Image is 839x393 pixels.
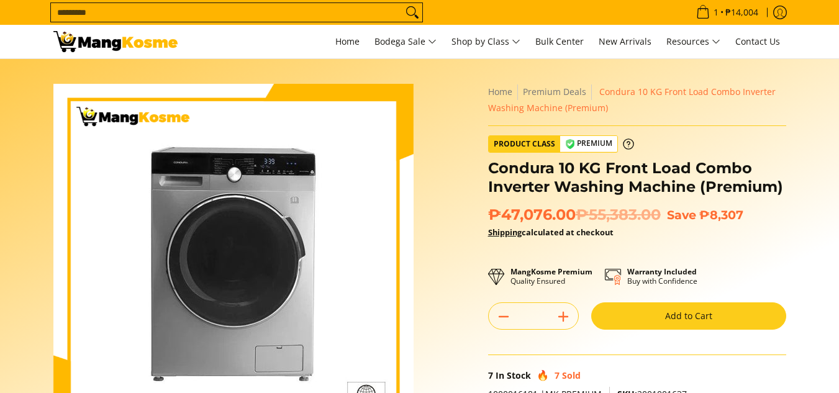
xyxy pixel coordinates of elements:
[53,31,178,52] img: Condura 10KG Inverter Washing Machine (Premium) l Mang Kosme
[451,34,520,50] span: Shop by Class
[529,25,590,58] a: Bulk Center
[627,267,697,286] p: Buy with Confidence
[488,227,522,238] a: Shipping
[627,266,697,277] strong: Warranty Included
[335,35,360,47] span: Home
[562,369,581,381] span: Sold
[488,227,614,238] strong: calculated at checkout
[699,207,743,222] span: ₱8,307
[729,25,786,58] a: Contact Us
[329,25,366,58] a: Home
[489,136,560,152] span: Product Class
[712,8,720,17] span: 1
[666,34,720,50] span: Resources
[735,35,780,47] span: Contact Us
[660,25,727,58] a: Resources
[510,266,592,277] strong: MangKosme Premium
[488,135,634,153] a: Product Class Premium
[555,369,560,381] span: 7
[692,6,762,19] span: •
[489,307,519,327] button: Subtract
[723,8,760,17] span: ₱14,004
[445,25,527,58] a: Shop by Class
[510,267,592,286] p: Quality Ensured
[402,3,422,22] button: Search
[667,207,696,222] span: Save
[565,139,575,149] img: premium-badge-icon.webp
[576,206,661,224] del: ₱55,383.00
[592,25,658,58] a: New Arrivals
[496,369,531,381] span: In Stock
[368,25,443,58] a: Bodega Sale
[548,307,578,327] button: Add
[488,159,786,196] h1: Condura 10 KG Front Load Combo Inverter Washing Machine (Premium)
[535,35,584,47] span: Bulk Center
[488,86,776,114] span: Condura 10 KG Front Load Combo Inverter Washing Machine (Premium)
[488,86,512,97] a: Home
[599,35,651,47] span: New Arrivals
[591,302,786,330] button: Add to Cart
[488,206,661,224] span: ₱47,076.00
[560,136,617,151] span: Premium
[488,369,493,381] span: 7
[374,34,437,50] span: Bodega Sale
[488,84,786,116] nav: Breadcrumbs
[523,86,586,97] a: Premium Deals
[190,25,786,58] nav: Main Menu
